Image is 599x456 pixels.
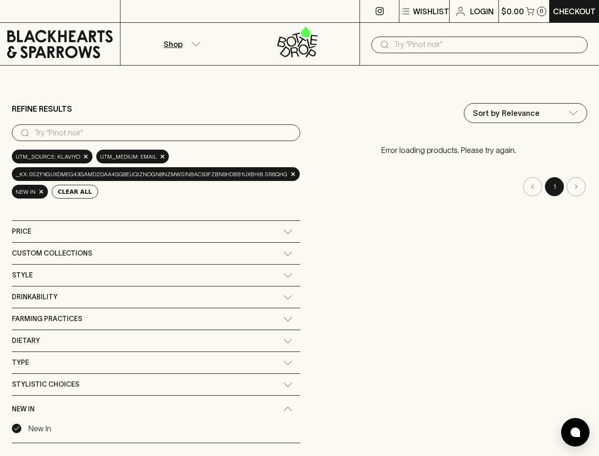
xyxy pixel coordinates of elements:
span: utm_source: Klaviyo [16,152,80,161]
div: New In [12,396,300,423]
span: _kx: 0SzfxguXDmeg43gAMD2DAa4gg8EuQiznoGN8NZmwSInBaC93fZBn9hDBb1UxBHiB.Sr6qHg [16,170,287,179]
span: × [38,187,44,197]
p: Refine Results [12,103,72,114]
span: Style [12,269,33,281]
p: Wishlist [413,6,449,17]
span: New In [16,187,36,197]
nav: pagination navigation [310,177,587,196]
p: Sort by Relevance [473,107,540,119]
div: Farming Practices [12,308,300,330]
p: Login [470,6,494,17]
div: Type [12,352,300,373]
span: × [160,152,166,161]
button: page 1 [545,177,564,196]
span: Dietary [12,335,40,347]
button: Shop [120,23,240,65]
span: Stylistic Choices [12,379,79,390]
div: Drinkability [12,286,300,308]
input: Try "Pinot noir" [394,37,580,52]
span: Custom Collections [12,247,92,259]
span: Farming Practices [12,313,82,325]
img: bubble-icon [571,427,580,437]
div: Custom Collections [12,243,300,264]
p: Error loading products. Please try again. [310,135,587,165]
span: Price [12,226,31,237]
span: Drinkability [12,291,57,303]
div: Stylistic Choices [12,374,300,395]
div: Style [12,265,300,286]
p: ⠀ [120,6,129,17]
button: Clear All [52,185,98,199]
div: Sort by Relevance [464,104,587,123]
span: utm_medium: email [100,152,157,161]
span: × [83,152,89,161]
p: $0.00 [501,6,524,17]
p: New In [28,423,51,434]
span: New In [12,403,35,415]
input: Try “Pinot noir” [35,125,293,141]
span: × [290,169,296,179]
span: Type [12,357,29,369]
div: Dietary [12,330,300,351]
p: 0 [540,9,544,14]
p: Checkout [553,6,596,17]
p: Shop [164,38,183,50]
div: Price [12,221,300,242]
